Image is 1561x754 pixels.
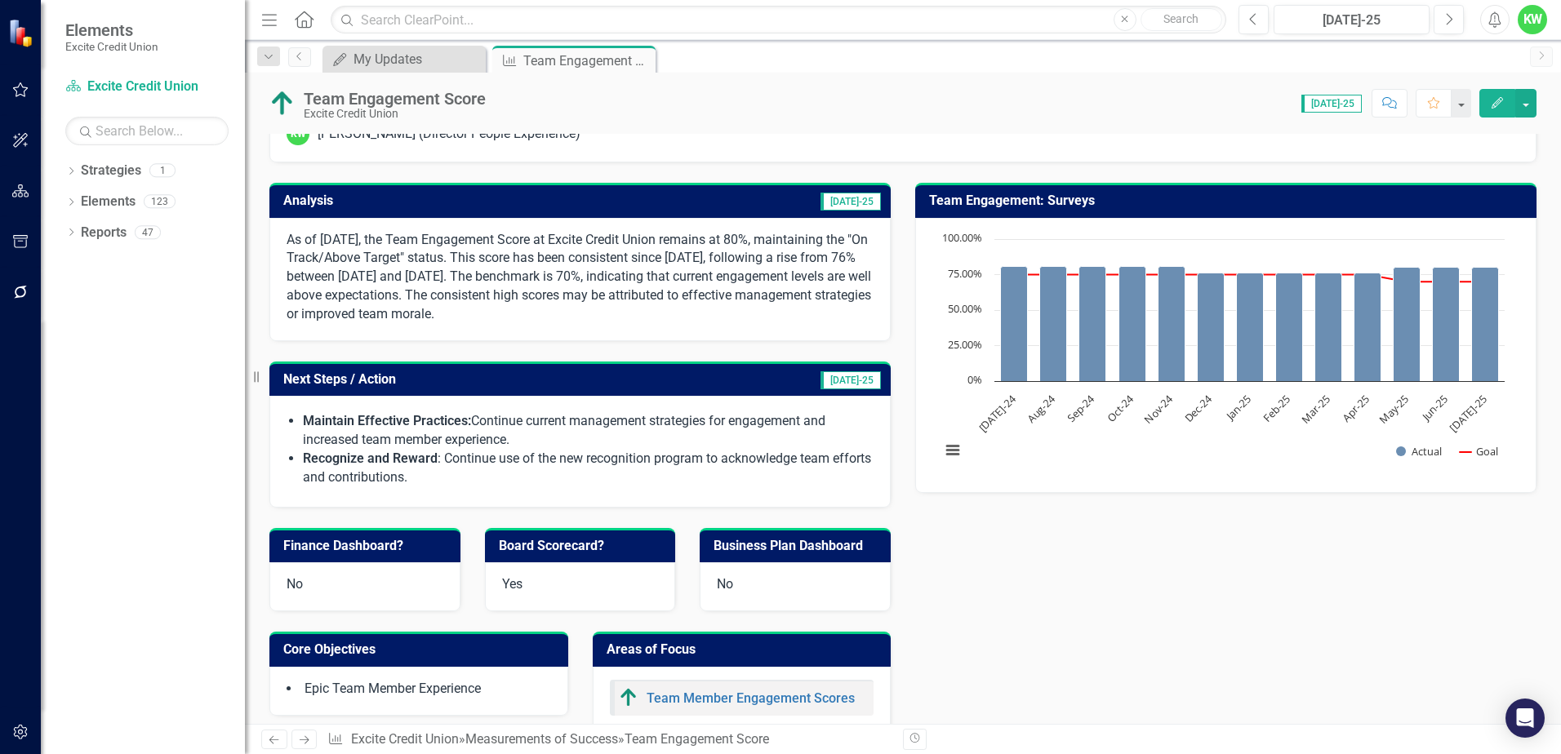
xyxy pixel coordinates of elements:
[283,539,452,553] h3: Finance Dashboard?
[283,193,550,208] h3: Analysis
[65,20,158,40] span: Elements
[1394,267,1421,381] path: May-25, 80. Actual.
[1198,273,1225,381] path: Dec-24, 76. Actual.
[932,231,1519,476] div: Chart. Highcharts interactive chart.
[1274,5,1430,34] button: [DATE]-25
[1119,266,1146,381] path: Oct-24, 81. Actual.
[607,642,883,657] h3: Areas of Focus
[523,51,652,71] div: Team Engagement Score
[303,450,874,487] p: : Continue use of the new recognition program to acknowledge team efforts and contributions.
[1159,266,1185,381] path: Nov-24, 81. Actual.
[1298,392,1332,426] text: Mar-25
[1460,444,1498,459] button: Show Goal
[1376,392,1411,427] text: May-25
[1141,391,1176,426] text: Nov-24
[327,49,482,69] a: My Updates
[1181,391,1216,425] text: Dec-24
[1079,266,1106,381] path: Sep-24, 81. Actual.
[499,539,668,553] h3: Board Scorecard?
[714,539,883,553] h3: Business Plan Dashboard
[1279,11,1424,30] div: [DATE]-25
[1396,444,1442,459] button: Show Actual
[287,122,309,145] div: KW
[717,576,733,592] span: No
[942,230,982,245] text: 100.00%
[81,224,127,242] a: Reports
[149,164,176,178] div: 1
[1472,267,1499,381] path: Jul-25, 80. Actual.
[81,162,141,180] a: Strategies
[1505,699,1545,738] div: Open Intercom Messenger
[948,266,982,281] text: 75.00%
[1417,392,1450,424] text: Jun-25
[625,731,769,747] div: Team Engagement Score
[821,371,881,389] span: [DATE]-25
[287,576,303,592] span: No
[287,231,874,324] p: As of [DATE], the Team Engagement Score at Excite Credit Union remains at 80%, maintaining the "O...
[318,125,580,144] div: [PERSON_NAME] (Director People Experience)
[619,688,638,707] img: On Track/Above Target
[502,576,523,592] span: Yes
[331,6,1226,34] input: Search ClearPoint...
[967,372,982,387] text: 0%
[303,412,874,450] li: Continue current management strategies for engagement and increased team member experience.
[1301,95,1362,113] span: [DATE]-25
[948,337,982,352] text: 25.00%
[269,91,296,117] img: On Track/Above Target
[65,40,158,53] small: Excite Credit Union
[948,301,982,316] text: 50.00%
[1040,266,1067,381] path: Aug-24, 81. Actual.
[283,372,669,387] h3: Next Steps / Action
[1104,391,1137,424] text: Oct-24
[465,731,618,747] a: Measurements of Success
[304,108,486,120] div: Excite Credit Union
[1024,391,1058,425] text: Aug-24
[932,231,1513,476] svg: Interactive chart
[1315,273,1342,381] path: Mar-25, 76. Actual.
[1518,5,1547,34] button: KW
[1163,12,1199,25] span: Search
[1260,392,1293,425] text: Feb-25
[1064,391,1098,425] text: Sep-24
[929,193,1528,208] h3: Team Engagement: Surveys
[1354,273,1381,381] path: Apr-25, 76. Actual.
[1433,267,1460,381] path: Jun-25, 80. Actual.
[1237,273,1264,381] path: Jan-25, 76. Actual.
[1276,273,1303,381] path: Feb-25, 76. Actual.
[283,642,560,657] h3: Core Objectives
[941,439,964,462] button: View chart menu, Chart
[1001,266,1499,381] g: Actual, series 1 of 2. Bar series with 13 bars.
[65,78,229,96] a: Excite Credit Union
[1222,392,1255,424] text: Jan-25
[8,19,37,47] img: ClearPoint Strategy
[303,450,438,466] strong: Recognize and Reward
[1339,392,1372,424] text: Apr-25
[647,690,855,706] a: Team Member Engagement Scores
[354,49,482,69] div: My Updates
[65,117,229,145] input: Search Below...
[304,90,486,108] div: Team Engagement Score
[144,195,176,209] div: 123
[135,225,161,239] div: 47
[81,193,136,211] a: Elements
[1001,266,1028,381] path: Jul-24, 81. Actual.
[351,731,459,747] a: Excite Credit Union
[821,193,881,211] span: [DATE]-25
[976,391,1020,435] text: [DATE]-24
[1141,8,1222,31] button: Search
[305,681,481,696] span: Epic Team Member Experience
[303,413,471,428] strong: Maintain Effective Practices:
[327,730,891,749] div: » »
[1447,392,1490,435] text: [DATE]-25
